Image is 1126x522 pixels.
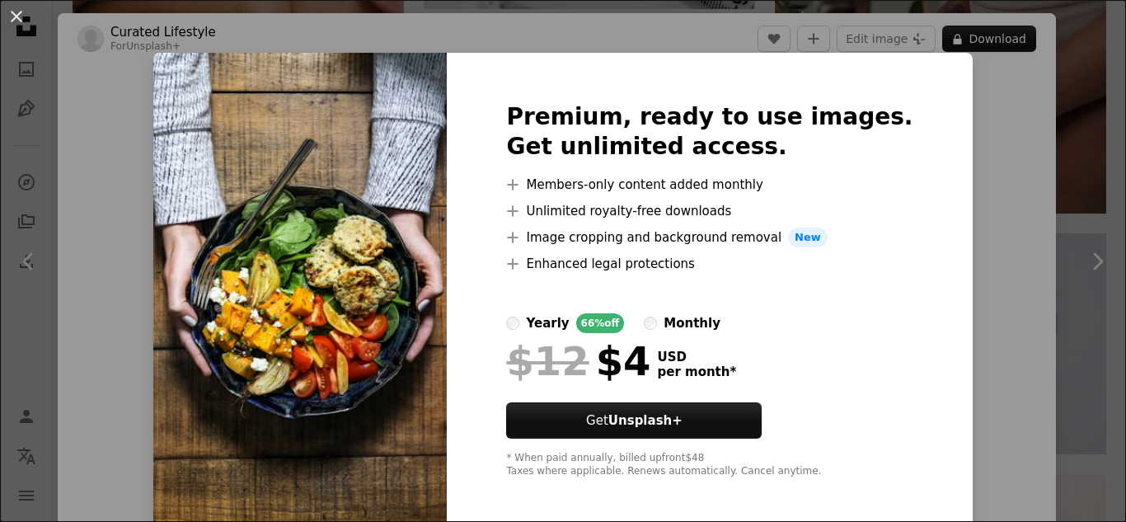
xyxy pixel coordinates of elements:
[506,228,913,247] li: Image cropping and background removal
[506,340,650,383] div: $4
[657,364,736,379] span: per month *
[608,413,683,428] strong: Unsplash+
[657,350,736,364] span: USD
[506,254,913,274] li: Enhanced legal protections
[576,313,625,333] div: 66% off
[506,201,913,221] li: Unlimited royalty-free downloads
[506,452,913,478] div: * When paid annually, billed upfront $48 Taxes where applicable. Renews automatically. Cancel any...
[506,102,913,162] h2: Premium, ready to use images. Get unlimited access.
[644,317,657,330] input: monthly
[664,313,720,333] div: monthly
[506,340,589,383] span: $12
[506,175,913,195] li: Members-only content added monthly
[506,317,519,330] input: yearly66%off
[526,313,569,333] div: yearly
[788,228,828,247] span: New
[506,402,762,439] button: GetUnsplash+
